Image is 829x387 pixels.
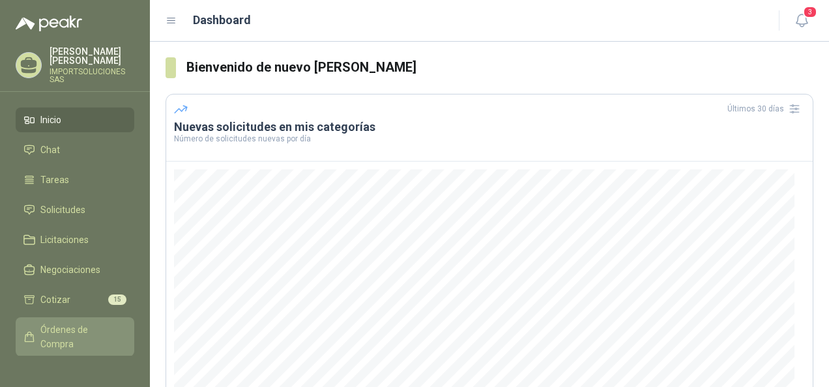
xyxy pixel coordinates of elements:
[16,167,134,192] a: Tareas
[186,57,814,78] h3: Bienvenido de nuevo [PERSON_NAME]
[40,113,61,127] span: Inicio
[193,11,251,29] h1: Dashboard
[803,6,817,18] span: 3
[16,197,134,222] a: Solicitudes
[40,143,60,157] span: Chat
[174,119,805,135] h3: Nuevas solicitudes en mis categorías
[174,135,805,143] p: Número de solicitudes nuevas por día
[50,47,134,65] p: [PERSON_NAME] [PERSON_NAME]
[40,263,100,277] span: Negociaciones
[40,293,70,307] span: Cotizar
[40,173,69,187] span: Tareas
[16,257,134,282] a: Negociaciones
[50,68,134,83] p: IMPORTSOLUCIONES SAS
[16,317,134,356] a: Órdenes de Compra
[40,233,89,247] span: Licitaciones
[16,137,134,162] a: Chat
[40,322,122,351] span: Órdenes de Compra
[108,294,126,305] span: 15
[16,227,134,252] a: Licitaciones
[727,98,805,119] div: Últimos 30 días
[16,287,134,312] a: Cotizar15
[790,9,813,33] button: 3
[40,203,85,217] span: Solicitudes
[16,107,134,132] a: Inicio
[16,16,82,31] img: Logo peakr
